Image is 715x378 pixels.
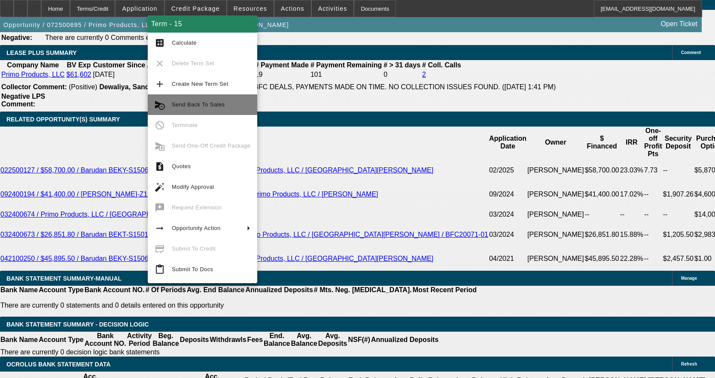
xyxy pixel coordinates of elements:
td: 09/2024 [489,182,527,206]
b: BV Exp [67,61,91,69]
th: One-off Profit Pts [644,127,663,158]
td: 03/2024 [489,206,527,223]
button: Application [116,0,164,17]
a: Primo Products, LLC [1,71,65,78]
span: Opportunity / 072500695 / Primo Products, LLC / [GEOGRAPHIC_DATA][PERSON_NAME] [3,21,289,28]
td: 03/2024 [489,223,527,247]
span: Application [122,5,157,12]
span: Actions [281,5,304,12]
td: $45,895.50 [584,247,620,271]
span: Opportunity Action [172,225,221,231]
td: 04/2021 [489,247,527,271]
td: -- [644,182,663,206]
button: Resources [227,0,274,17]
a: 042100250 / $45,895.50 / Barudan BEKY-S1506CII / Barudan America, Inc. / Primo Products, LLC / [G... [0,255,433,262]
td: -- [663,158,694,182]
th: # Mts. Neg. [MEDICAL_DATA]. [313,286,412,294]
td: 16.57% [146,70,176,79]
th: NSF(#) [347,332,371,348]
span: 01 & 02 BOTH ARE ACTIVE BFC DEALS, PAYMENTS MADE ON TIME. NO COLLECTION ISSUES FOUND. ([DATE] 1:4... [165,83,556,91]
b: Negative LPS Comment: [1,93,45,108]
th: Beg. Balance [152,332,179,348]
td: 7.73 [644,158,663,182]
td: $1,205.50 [663,223,694,247]
td: [PERSON_NAME] [527,206,584,223]
span: LEASE PLUS SUMMARY [6,49,77,56]
th: Most Recent Period [412,286,477,294]
td: -- [644,206,663,223]
span: Send Back To Sales [172,101,225,108]
th: Activity Period [127,332,152,348]
a: 092400194 / $41,400.00 / [PERSON_NAME]-Z1506CII / Needle Graphics Repair / Primo Products, LLC / ... [0,191,378,198]
th: End. Balance [263,332,290,348]
span: Activities [318,5,347,12]
td: [PERSON_NAME] [527,182,584,206]
span: Manage [681,276,697,281]
td: 02/2025 [489,158,527,182]
td: [PERSON_NAME] [527,223,584,247]
th: Annualized Deposits [371,332,439,348]
b: Collector Comment: [1,83,67,91]
th: Annualized Deposits [245,286,313,294]
span: Comment [681,50,701,55]
td: 0 [383,70,421,79]
th: Owner [527,127,584,158]
mat-icon: request_quote [155,161,165,172]
mat-icon: add [155,79,165,89]
td: [PERSON_NAME] [527,247,584,271]
b: Negative: [1,34,32,41]
a: 022500127 / $58,700.00 / Barudan BEKY-S1506CII / Barudan America, Inc. / Primo Products, LLC / [G... [0,166,433,174]
b: Avg. IRR [147,61,175,69]
th: Security Deposit [663,127,694,158]
span: Create New Term Set [172,81,228,87]
span: Calculate [172,39,197,46]
td: 101 [310,70,382,79]
span: There are currently 0 Comments entered on this opportunity [45,34,227,41]
td: 23.03% [620,158,644,182]
b: # Payment Made [255,61,309,69]
th: Application Date [489,127,527,158]
button: Credit Package [165,0,226,17]
button: Actions [274,0,311,17]
b: Company Name [7,61,59,69]
div: Term - 15 [148,15,257,33]
th: Avg. Balance [290,332,317,348]
b: Customer Since [93,61,145,69]
td: $58,700.00 [584,158,620,182]
th: Fees [247,332,263,348]
th: Deposits [180,332,210,348]
td: 17.02% [620,182,644,206]
a: 2 [422,71,426,78]
mat-icon: cancel_schedule_send [155,100,165,110]
td: -- [644,247,663,271]
td: 15.88% [620,223,644,247]
td: -- [620,206,644,223]
th: $ Financed [584,127,620,158]
span: Modify Approval [172,184,214,190]
mat-icon: calculate [155,38,165,48]
td: [PERSON_NAME] [527,158,584,182]
b: # Payment Remaining [310,61,382,69]
td: $2,457.50 [663,247,694,271]
span: Resources [234,5,267,12]
td: 19 [255,70,309,79]
th: Account Type [38,286,84,294]
mat-icon: arrow_right_alt [155,223,165,233]
span: Submit To Docs [172,266,213,272]
span: OCROLUS BANK STATEMENT DATA [6,361,110,368]
a: 032400674 / Primo Products, LLC / [GEOGRAPHIC_DATA][PERSON_NAME] [0,211,238,218]
span: Credit Package [171,5,220,12]
th: Bank Account NO. [84,332,127,348]
td: 22.28% [620,247,644,271]
span: RELATED OPPORTUNITY(S) SUMMARY [6,116,120,123]
td: -- [584,206,620,223]
td: -- [663,206,694,223]
th: # Of Periods [145,286,186,294]
a: 032400673 / $26,851.80 / Barudan BEKT-S1501CBIII / Barudan America, Inc. / Primo Products, LLC / ... [0,231,488,238]
th: Bank Account NO. [84,286,145,294]
th: Avg. End Balance [186,286,245,294]
b: # Coll. Calls [422,61,461,69]
td: -- [644,223,663,247]
b: # > 31 days [383,61,420,69]
th: Avg. Deposits [318,332,348,348]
